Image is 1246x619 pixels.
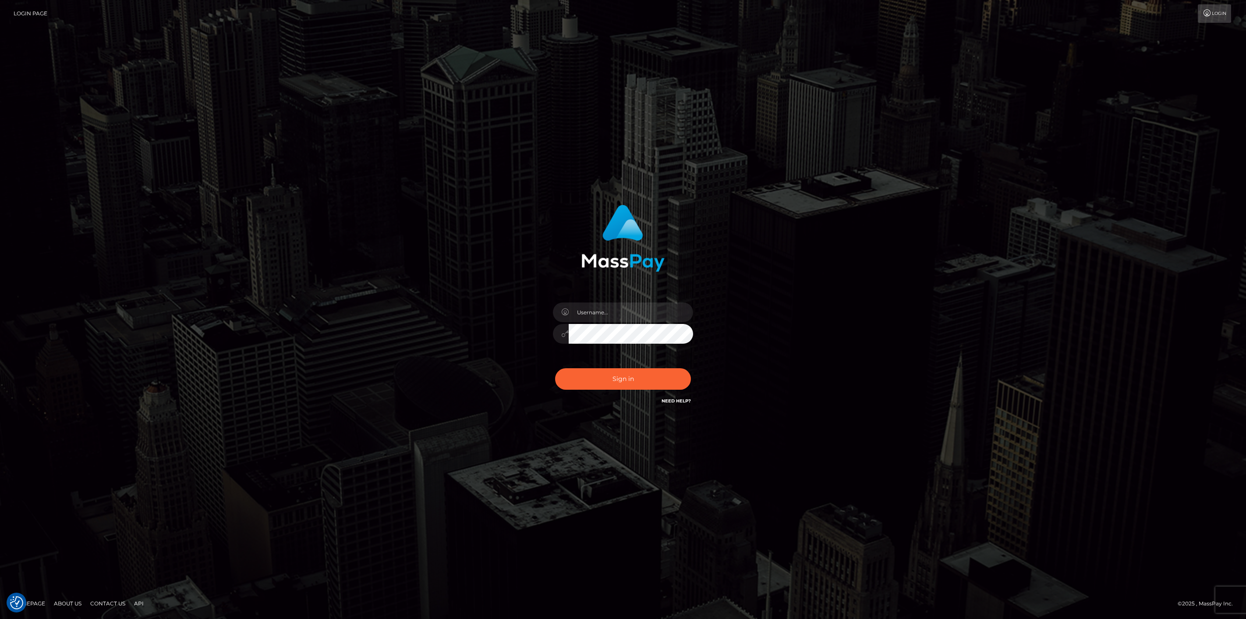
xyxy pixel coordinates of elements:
[569,302,693,322] input: Username...
[581,205,665,272] img: MassPay Login
[10,596,23,609] img: Revisit consent button
[131,597,147,610] a: API
[555,368,691,390] button: Sign in
[87,597,129,610] a: Contact Us
[662,398,691,404] a: Need Help?
[1198,4,1231,23] a: Login
[10,596,23,609] button: Consent Preferences
[50,597,85,610] a: About Us
[1178,599,1239,608] div: © 2025 , MassPay Inc.
[14,4,47,23] a: Login Page
[10,597,49,610] a: Homepage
